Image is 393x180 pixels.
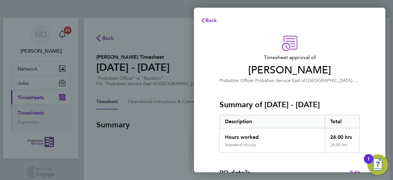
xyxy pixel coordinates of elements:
span: Back [205,17,217,23]
a: Edit [350,169,360,176]
div: Description [220,115,325,128]
button: Open Resource Center, 1 new notification [367,154,388,175]
h3: Summary of [DATE] - [DATE] [219,100,360,110]
h4: PO details [219,168,250,177]
div: 1 [367,159,370,167]
span: · [254,78,255,83]
span: Timesheet approval of [219,54,360,61]
div: 24.00 hrs [325,142,360,153]
div: Total [325,115,360,128]
div: Summary of 25 - 31 Aug 2025 [219,115,360,153]
span: Probation Officer [219,78,254,83]
span: · [352,77,359,83]
span: [PERSON_NAME] [219,64,360,77]
div: Hours worked [220,128,325,142]
span: Probation Service East of [GEOGRAPHIC_DATA] [255,78,352,83]
div: 24.00 hrs [325,128,360,142]
div: Standard Hourly [225,142,256,147]
button: Back [194,14,224,27]
span: Edit [350,169,360,176]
